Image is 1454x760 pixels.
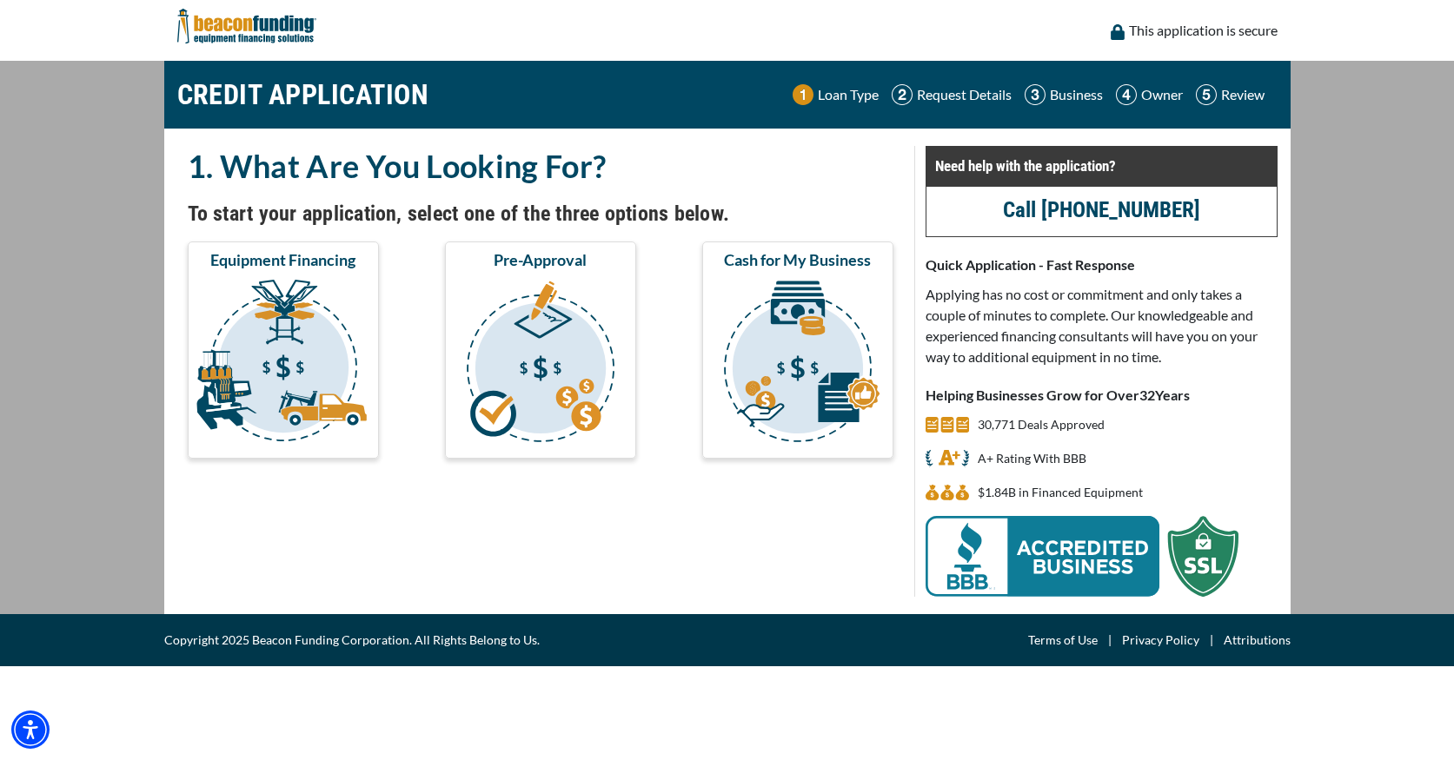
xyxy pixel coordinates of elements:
p: This application is secure [1129,20,1278,41]
a: Terms of Use [1028,630,1098,651]
p: Applying has no cost or commitment and only takes a couple of minutes to complete. Our knowledgea... [926,284,1278,367]
span: Cash for My Business [724,249,871,270]
p: A+ Rating With BBB [978,448,1086,469]
span: | [1199,630,1224,651]
img: Step 5 [1196,84,1217,105]
div: Accessibility Menu [11,710,50,749]
img: Step 4 [1116,84,1137,105]
button: Cash for My Business [702,241,893,459]
img: Pre-Approval [448,277,633,451]
p: Request Details [917,84,1012,105]
p: $1,842,873,639 in Financed Equipment [978,482,1143,503]
img: BBB Acredited Business and SSL Protection [926,516,1238,597]
p: Review [1221,84,1265,105]
a: Attributions [1224,630,1291,651]
img: Step 1 [793,84,813,105]
span: | [1098,630,1122,651]
img: lock icon to convery security [1111,24,1125,40]
h1: CREDIT APPLICATION [177,69,429,120]
p: Business [1050,84,1103,105]
img: Step 3 [1025,84,1046,105]
p: Helping Businesses Grow for Over Years [926,385,1278,406]
img: Equipment Financing [191,277,375,451]
span: 32 [1139,387,1155,403]
button: Pre-Approval [445,241,636,459]
p: Owner [1141,84,1183,105]
span: Copyright 2025 Beacon Funding Corporation. All Rights Belong to Us. [164,630,540,651]
p: Loan Type [818,84,879,105]
a: Call [PHONE_NUMBER] [1003,197,1200,222]
p: Need help with the application? [935,155,1268,176]
span: Equipment Financing [210,249,355,270]
p: 30,771 Deals Approved [978,414,1105,435]
h4: To start your application, select one of the three options below. [188,199,893,228]
a: Privacy Policy [1122,630,1199,651]
button: Equipment Financing [188,241,379,459]
img: Cash for My Business [706,277,890,451]
h2: 1. What Are You Looking For? [188,146,893,186]
img: Step 2 [892,84,913,105]
span: Pre-Approval [494,249,587,270]
p: Quick Application - Fast Response [926,254,1278,275]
